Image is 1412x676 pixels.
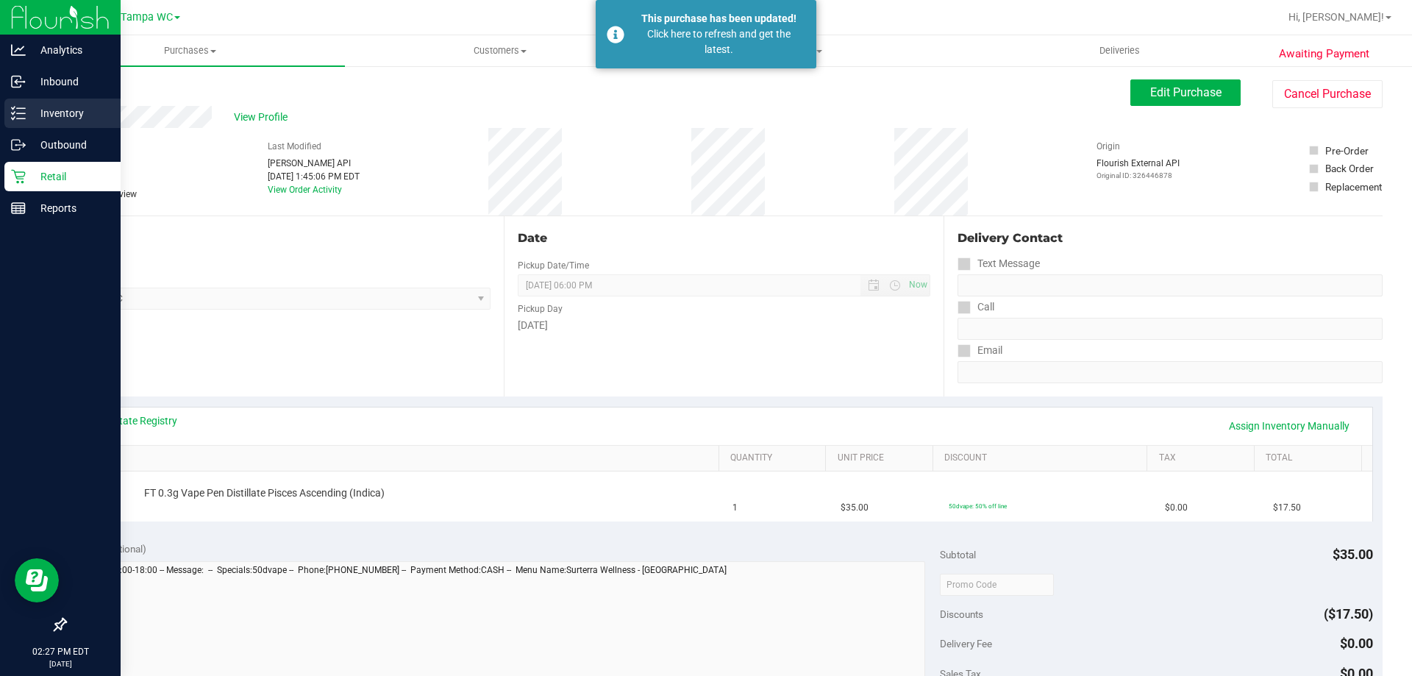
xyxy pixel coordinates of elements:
inline-svg: Retail [11,169,26,184]
span: $35.00 [1333,547,1373,562]
a: Tax [1159,452,1249,464]
button: Cancel Purchase [1272,80,1383,108]
div: [DATE] 1:45:06 PM EDT [268,170,360,183]
inline-svg: Inventory [11,106,26,121]
span: $35.00 [841,501,869,515]
div: Date [518,230,930,247]
span: FT 0.3g Vape Pen Distillate Pisces Ascending (Indica) [144,486,385,500]
p: Original ID: 326446878 [1097,170,1180,181]
a: View Order Activity [268,185,342,195]
input: Format: (999) 999-9999 [958,274,1383,296]
p: Analytics [26,41,114,59]
a: View State Registry [89,413,177,428]
label: Call [958,296,994,318]
p: Inbound [26,73,114,90]
div: This purchase has been updated! [632,11,805,26]
div: Replacement [1325,179,1382,194]
span: Subtotal [940,549,976,561]
a: Quantity [730,452,820,464]
a: Customers [345,35,655,66]
a: Total [1266,452,1355,464]
p: 02:27 PM EDT [7,645,114,658]
label: Last Modified [268,140,321,153]
span: $0.00 [1340,636,1373,651]
a: Discount [944,452,1141,464]
p: Retail [26,168,114,185]
span: Awaiting Payment [1279,46,1369,63]
span: $17.50 [1273,501,1301,515]
span: Delivery Fee [940,638,992,650]
span: 1 [732,501,738,515]
iframe: Resource center [15,558,59,602]
p: Reports [26,199,114,217]
inline-svg: Analytics [11,43,26,57]
span: Tampa WC [121,11,173,24]
span: Deliveries [1080,44,1160,57]
button: Edit Purchase [1130,79,1241,106]
span: Discounts [940,601,983,627]
input: Format: (999) 999-9999 [958,318,1383,340]
span: Customers [346,44,654,57]
div: Flourish External API [1097,157,1180,181]
inline-svg: Reports [11,201,26,216]
div: Pre-Order [1325,143,1369,158]
span: ($17.50) [1324,606,1373,622]
label: Text Message [958,253,1040,274]
span: Hi, [PERSON_NAME]! [1288,11,1384,23]
a: SKU [87,452,713,464]
span: Edit Purchase [1150,85,1222,99]
div: Click here to refresh and get the latest. [632,26,805,57]
inline-svg: Inbound [11,74,26,89]
p: Inventory [26,104,114,122]
span: View Profile [234,110,293,125]
span: $0.00 [1165,501,1188,515]
div: Location [65,230,491,247]
label: Email [958,340,1002,361]
inline-svg: Outbound [11,138,26,152]
div: Back Order [1325,161,1374,176]
a: Deliveries [965,35,1274,66]
span: 50dvape: 50% off line [949,502,1007,510]
label: Pickup Day [518,302,563,316]
label: Origin [1097,140,1120,153]
span: Purchases [35,44,345,57]
a: Assign Inventory Manually [1219,413,1359,438]
a: Purchases [35,35,345,66]
div: Delivery Contact [958,230,1383,247]
p: Outbound [26,136,114,154]
div: [DATE] [518,318,930,333]
p: [DATE] [7,658,114,669]
div: [PERSON_NAME] API [268,157,360,170]
a: Unit Price [838,452,927,464]
input: Promo Code [940,574,1054,596]
label: Pickup Date/Time [518,259,589,272]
